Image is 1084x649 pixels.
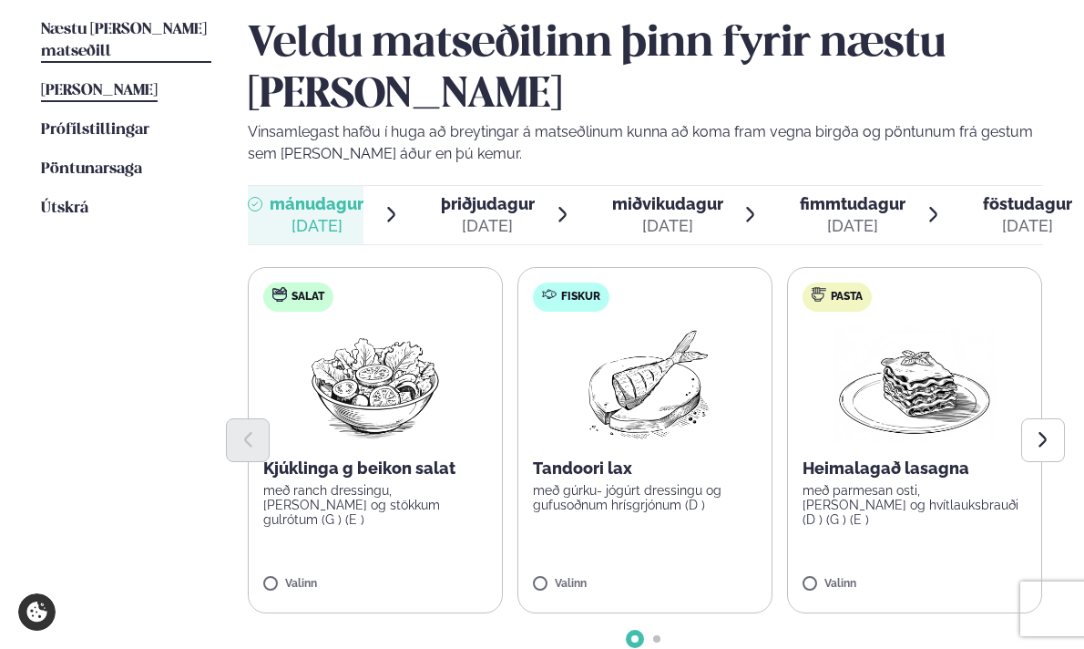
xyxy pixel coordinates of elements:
[653,635,660,643] span: Go to slide 2
[803,483,1027,527] p: með parmesan osti, [PERSON_NAME] og hvítlauksbrauði (D ) (G ) (E )
[800,215,905,237] div: [DATE]
[41,119,149,141] a: Prófílstillingar
[441,215,535,237] div: [DATE]
[803,458,1027,479] p: Heimalagað lasagna
[41,122,149,138] span: Prófílstillingar
[834,326,995,443] img: Lasagna.png
[41,159,142,180] a: Pöntunarsaga
[41,161,142,177] span: Pöntunarsaga
[248,121,1043,165] p: Vinsamlegast hafðu í huga að breytingar á matseðlinum kunna að koma fram vegna birgða og pöntunum...
[263,458,487,479] p: Kjúklinga g beikon salat
[18,593,56,631] a: Cookie settings
[41,19,211,63] a: Næstu [PERSON_NAME] matseðill
[41,83,158,98] span: [PERSON_NAME]
[542,287,557,302] img: fish.svg
[248,19,1043,121] h2: Veldu matseðilinn þinn fyrir næstu [PERSON_NAME]
[41,198,88,220] a: Útskrá
[1021,418,1065,462] button: Next slide
[533,483,757,512] p: með gúrku- jógúrt dressingu og gufusoðnum hrísgrjónum (D )
[441,194,535,213] span: þriðjudagur
[983,215,1072,237] div: [DATE]
[226,418,270,462] button: Previous slide
[800,194,905,213] span: fimmtudagur
[812,287,826,302] img: pasta.svg
[612,194,723,213] span: miðvikudagur
[263,483,487,527] p: með ranch dressingu, [PERSON_NAME] og stökkum gulrótum (G ) (E )
[533,458,757,479] p: Tandoori lax
[831,290,863,304] span: Pasta
[270,194,363,213] span: mánudagur
[41,201,88,216] span: Útskrá
[272,287,287,302] img: salad.svg
[631,635,639,643] span: Go to slide 1
[41,80,158,102] a: [PERSON_NAME]
[561,290,600,304] span: Fiskur
[983,194,1072,213] span: föstudagur
[291,290,324,304] span: Salat
[612,215,723,237] div: [DATE]
[565,326,726,443] img: Fish.png
[270,215,363,237] div: [DATE]
[295,326,456,443] img: Salad.png
[41,22,207,59] span: Næstu [PERSON_NAME] matseðill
